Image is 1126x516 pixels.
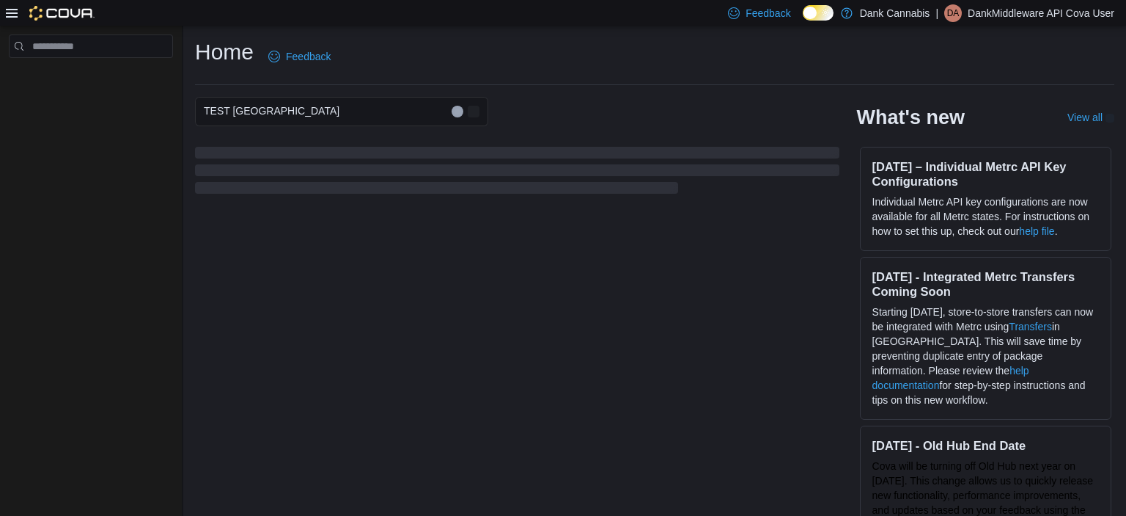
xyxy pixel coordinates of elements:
[286,49,331,64] span: Feedback
[860,4,930,22] p: Dank Cannabis
[944,4,962,22] div: DankMiddleware API Cova User
[452,106,463,117] button: Clear input
[857,106,965,129] h2: What's new
[9,61,173,96] nav: Complex example
[746,6,790,21] span: Feedback
[872,438,1099,453] h3: [DATE] - Old Hub End Date
[872,269,1099,299] h3: [DATE] - Integrated Metrc Transfers Coming Soon
[872,195,1099,239] p: Individual Metrc API key configurations are now available for all Metrc states. For instructions ...
[872,159,1099,189] h3: [DATE] – Individual Metrc API Key Configurations
[1009,321,1052,333] a: Transfers
[872,365,1029,391] a: help documentation
[1019,225,1054,237] a: help file
[29,6,95,21] img: Cova
[968,4,1114,22] p: DankMiddleware API Cova User
[1067,112,1114,123] a: View allExternal link
[803,5,834,21] input: Dark Mode
[872,305,1099,407] p: Starting [DATE], store-to-store transfers can now be integrated with Metrc using in [GEOGRAPHIC_D...
[195,37,254,67] h1: Home
[204,102,339,120] span: TEST [GEOGRAPHIC_DATA]
[195,150,839,197] span: Loading
[935,4,938,22] p: |
[947,4,960,22] span: DA
[262,42,336,71] a: Feedback
[1105,114,1114,123] svg: External link
[468,106,479,117] button: Open list of options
